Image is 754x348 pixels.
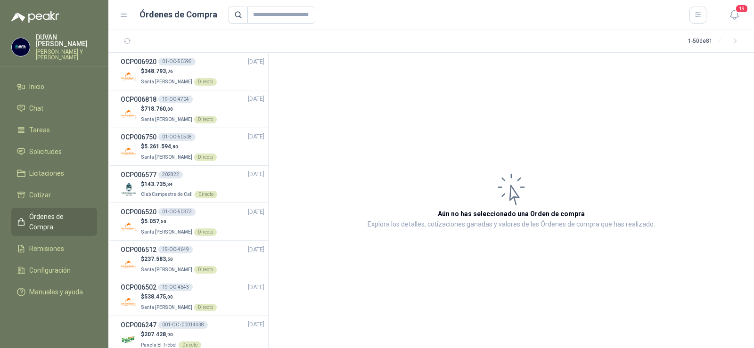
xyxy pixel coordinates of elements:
[121,57,264,86] a: OCP00692001-OC-50595[DATE] Company Logo$348.793,76Santa [PERSON_NAME]Directo
[11,11,59,23] img: Logo peakr
[144,293,173,300] span: 538.475
[11,143,97,161] a: Solicitudes
[29,103,43,113] span: Chat
[29,168,64,178] span: Licitaciones
[171,144,178,149] span: ,80
[121,219,137,235] img: Company Logo
[29,146,62,157] span: Solicitudes
[144,143,178,150] span: 5.261.594
[166,182,173,187] span: ,34
[141,330,201,339] p: $
[159,219,166,224] span: ,50
[29,190,51,200] span: Cotizar
[158,283,193,291] div: 19-OC-4643
[141,142,217,151] p: $
[158,246,193,253] div: 19-OC-4649
[36,34,97,47] p: DUVAN [PERSON_NAME]
[166,257,173,262] span: ,50
[141,342,177,348] span: Panela El Trébol
[141,217,217,226] p: $
[248,57,264,66] span: [DATE]
[11,121,97,139] a: Tareas
[121,170,264,199] a: OCP006577202822[DATE] Company Logo$143.735,34Club Campestre de CaliDirecto
[141,292,217,301] p: $
[195,191,217,198] div: Directo
[141,67,217,76] p: $
[726,7,743,24] button: 19
[144,105,173,112] span: 718.760
[141,305,192,310] span: Santa [PERSON_NAME]
[248,245,264,254] span: [DATE]
[248,320,264,329] span: [DATE]
[144,181,173,187] span: 143.735
[11,186,97,204] a: Cotizar
[166,294,173,299] span: ,00
[144,218,166,225] span: 5.057
[248,208,264,217] span: [DATE]
[141,105,217,113] p: $
[368,219,655,230] p: Explora los detalles, cotizaciones ganadas y valores de las Órdenes de compra que has realizado.
[11,164,97,182] a: Licitaciones
[166,69,173,74] span: ,76
[11,78,97,96] a: Inicio
[121,132,156,142] h3: OCP006750
[121,106,137,122] img: Company Logo
[121,57,156,67] h3: OCP006920
[141,79,192,84] span: Santa [PERSON_NAME]
[141,192,193,197] span: Club Campestre de Cali
[29,287,83,297] span: Manuales y ayuda
[688,34,743,49] div: 1 - 50 de 81
[121,68,137,85] img: Company Logo
[29,243,64,254] span: Remisiones
[11,208,97,236] a: Órdenes de Compra
[121,332,137,348] img: Company Logo
[121,207,156,217] h3: OCP006520
[121,132,264,162] a: OCP00675001-OC-50508[DATE] Company Logo$5.261.594,80Santa [PERSON_NAME]Directo
[438,209,585,219] h3: Aún no has seleccionado una Orden de compra
[121,244,156,255] h3: OCP006512
[141,180,217,189] p: $
[194,228,217,236] div: Directo
[121,170,156,180] h3: OCP006577
[121,244,264,274] a: OCP00651219-OC-4649[DATE] Company Logo$237.583,50Santa [PERSON_NAME]Directo
[166,106,173,112] span: ,00
[158,133,196,141] div: 01-OC-50508
[141,267,192,272] span: Santa [PERSON_NAME]
[194,266,217,274] div: Directo
[194,304,217,311] div: Directo
[158,321,208,329] div: 001-OC -00014438
[248,283,264,292] span: [DATE]
[121,320,156,330] h3: OCP006247
[29,125,50,135] span: Tareas
[144,331,173,338] span: 207.428
[36,49,97,60] p: [PERSON_NAME] Y [PERSON_NAME]
[158,171,183,178] div: 202822
[194,116,217,123] div: Directo
[29,265,71,275] span: Configuración
[121,294,137,310] img: Company Logo
[121,207,264,236] a: OCP00652001-OC-50373[DATE] Company Logo$5.057,50Santa [PERSON_NAME]Directo
[121,282,264,312] a: OCP00650219-OC-4643[DATE] Company Logo$538.475,00Santa [PERSON_NAME]Directo
[141,117,192,122] span: Santa [PERSON_NAME]
[248,95,264,104] span: [DATE]
[248,132,264,141] span: [DATE]
[121,256,137,273] img: Company Logo
[166,332,173,337] span: ,90
[144,68,173,74] span: 348.793
[139,8,217,21] h1: Órdenes de Compra
[194,78,217,86] div: Directo
[29,211,88,232] span: Órdenes de Compra
[121,94,264,124] a: OCP00681819-OC-4704[DATE] Company Logo$718.760,00Santa [PERSON_NAME]Directo
[141,229,192,235] span: Santa [PERSON_NAME]
[121,144,137,160] img: Company Logo
[12,38,30,56] img: Company Logo
[121,94,156,105] h3: OCP006818
[158,208,196,216] div: 01-OC-50373
[121,181,137,197] img: Company Logo
[11,283,97,301] a: Manuales y ayuda
[11,261,97,279] a: Configuración
[141,154,192,160] span: Santa [PERSON_NAME]
[121,282,156,292] h3: OCP006502
[158,96,193,103] div: 19-OC-4704
[29,81,44,92] span: Inicio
